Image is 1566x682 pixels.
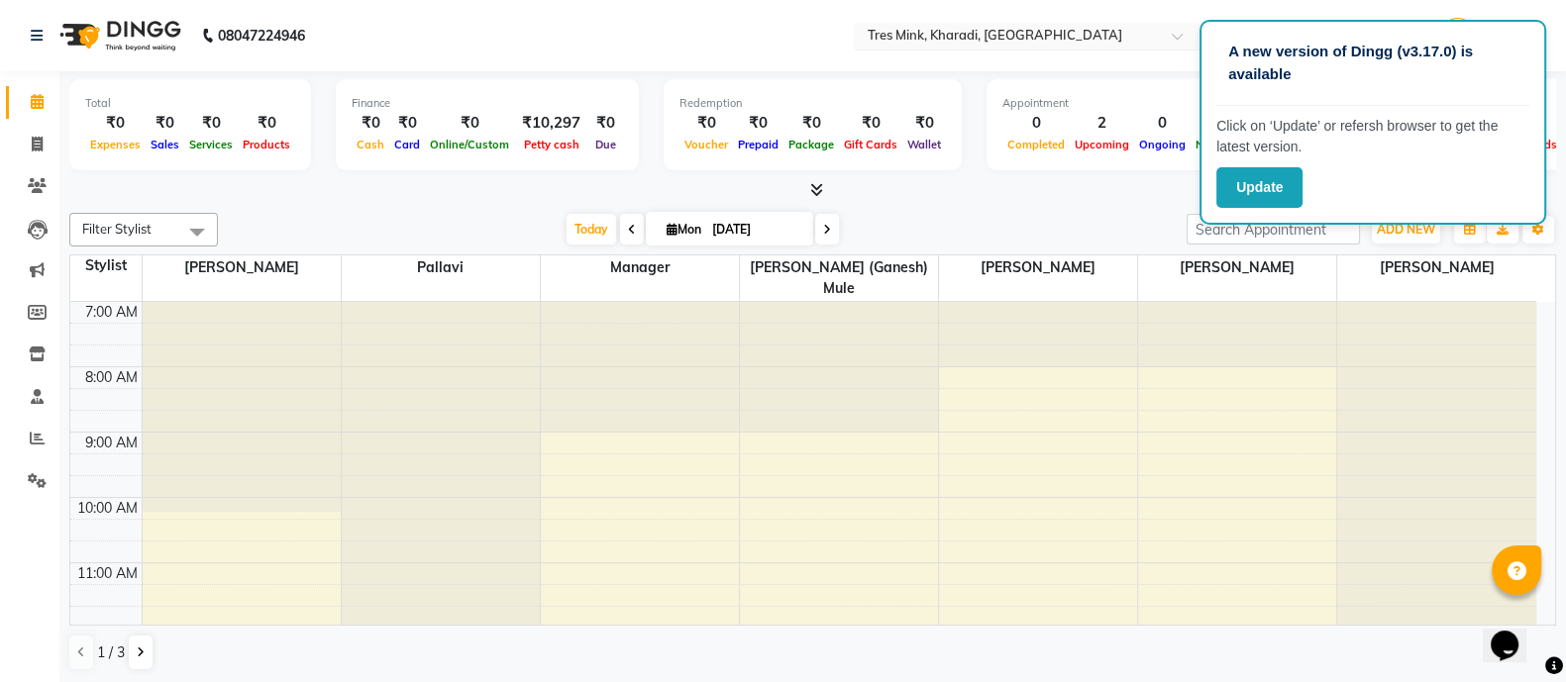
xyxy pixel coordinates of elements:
[238,112,295,135] div: ₹0
[706,215,805,244] input: 2025-09-01
[1002,95,1248,112] div: Appointment
[184,112,238,135] div: ₹0
[1070,112,1134,135] div: 2
[238,138,295,151] span: Products
[1191,112,1248,135] div: 0
[425,112,514,135] div: ₹0
[902,112,946,135] div: ₹0
[1191,138,1248,151] span: No show
[939,255,1137,280] span: [PERSON_NAME]
[85,112,146,135] div: ₹0
[662,222,706,237] span: Mon
[425,138,514,151] span: Online/Custom
[541,255,739,280] span: Manager
[97,642,125,663] span: 1 / 3
[839,112,902,135] div: ₹0
[352,95,623,112] div: Finance
[1134,138,1191,151] span: Ongoing
[733,138,783,151] span: Prepaid
[146,112,184,135] div: ₹0
[567,214,616,244] span: Today
[1138,255,1336,280] span: [PERSON_NAME]
[352,112,389,135] div: ₹0
[1440,18,1475,52] img: Mohini
[85,138,146,151] span: Expenses
[1337,255,1536,280] span: [PERSON_NAME]
[679,95,946,112] div: Redemption
[1134,112,1191,135] div: 0
[783,138,839,151] span: Package
[588,112,623,135] div: ₹0
[1216,167,1303,208] button: Update
[902,138,946,151] span: Wallet
[184,138,238,151] span: Services
[1372,216,1440,244] button: ADD NEW
[81,433,142,453] div: 9:00 AM
[81,367,142,388] div: 8:00 AM
[839,138,902,151] span: Gift Cards
[1228,41,1517,85] p: A new version of Dingg (v3.17.0) is available
[342,255,540,280] span: Pallavi
[85,95,295,112] div: Total
[783,112,839,135] div: ₹0
[1377,222,1435,237] span: ADD NEW
[514,112,588,135] div: ₹10,297
[1187,214,1360,244] input: Search Appointment
[82,221,152,237] span: Filter Stylist
[81,302,142,323] div: 7:00 AM
[70,255,142,276] div: Stylist
[1216,116,1529,157] p: Click on ‘Update’ or refersh browser to get the latest version.
[218,8,305,63] b: 08047224946
[1070,138,1134,151] span: Upcoming
[389,112,425,135] div: ₹0
[1483,603,1546,662] iframe: chat widget
[389,138,425,151] span: Card
[1002,112,1070,135] div: 0
[146,138,184,151] span: Sales
[679,112,733,135] div: ₹0
[1002,138,1070,151] span: Completed
[73,498,142,519] div: 10:00 AM
[733,112,783,135] div: ₹0
[143,255,341,280] span: [PERSON_NAME]
[519,138,584,151] span: Petty cash
[679,138,733,151] span: Voucher
[51,8,186,63] img: logo
[590,138,621,151] span: Due
[73,563,142,584] div: 11:00 AM
[352,138,389,151] span: Cash
[740,255,938,301] span: [PERSON_NAME] (Ganesh) Mule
